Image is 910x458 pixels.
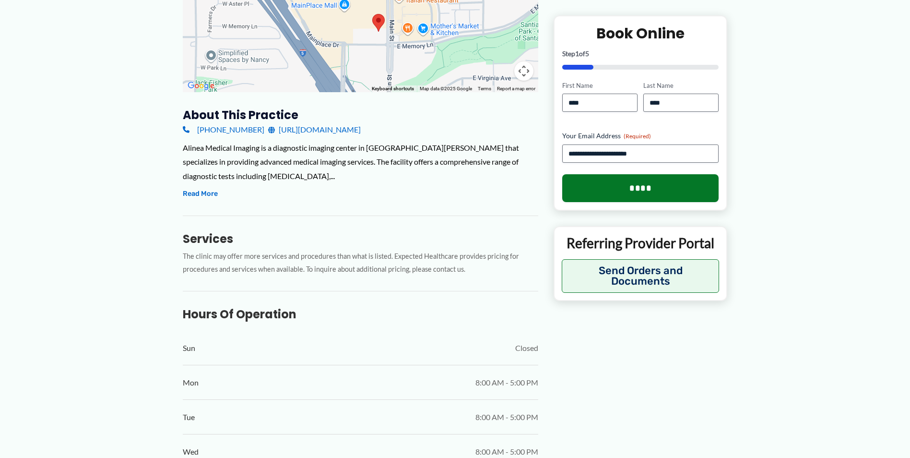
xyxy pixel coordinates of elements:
span: Mon [183,375,199,390]
h2: Book Online [562,24,719,43]
img: Google [185,80,217,92]
label: Your Email Address [562,132,719,141]
button: Read More [183,188,218,200]
span: Tue [183,410,195,424]
label: First Name [562,81,638,90]
span: 5 [585,49,589,58]
a: Terms (opens in new tab) [478,86,491,91]
span: Sun [183,341,195,355]
span: (Required) [624,133,651,140]
button: Keyboard shortcuts [372,85,414,92]
a: Open this area in Google Maps (opens a new window) [185,80,217,92]
p: The clinic may offer more services and procedures than what is listed. Expected Healthcare provid... [183,250,538,276]
p: Step of [562,50,719,57]
h3: Hours of Operation [183,307,538,322]
span: 8:00 AM - 5:00 PM [475,375,538,390]
button: Send Orders and Documents [562,259,720,293]
a: Report a map error [497,86,535,91]
span: 1 [575,49,579,58]
button: Map camera controls [514,61,533,81]
span: 8:00 AM - 5:00 PM [475,410,538,424]
span: Closed [515,341,538,355]
h3: About this practice [183,108,538,122]
div: Alinea Medical Imaging is a diagnostic imaging center in [GEOGRAPHIC_DATA][PERSON_NAME] that spec... [183,141,538,183]
h3: Services [183,231,538,246]
label: Last Name [643,81,719,90]
p: Referring Provider Portal [562,235,720,252]
span: Map data ©2025 Google [420,86,472,91]
a: [URL][DOMAIN_NAME] [268,122,361,137]
a: [PHONE_NUMBER] [183,122,264,137]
